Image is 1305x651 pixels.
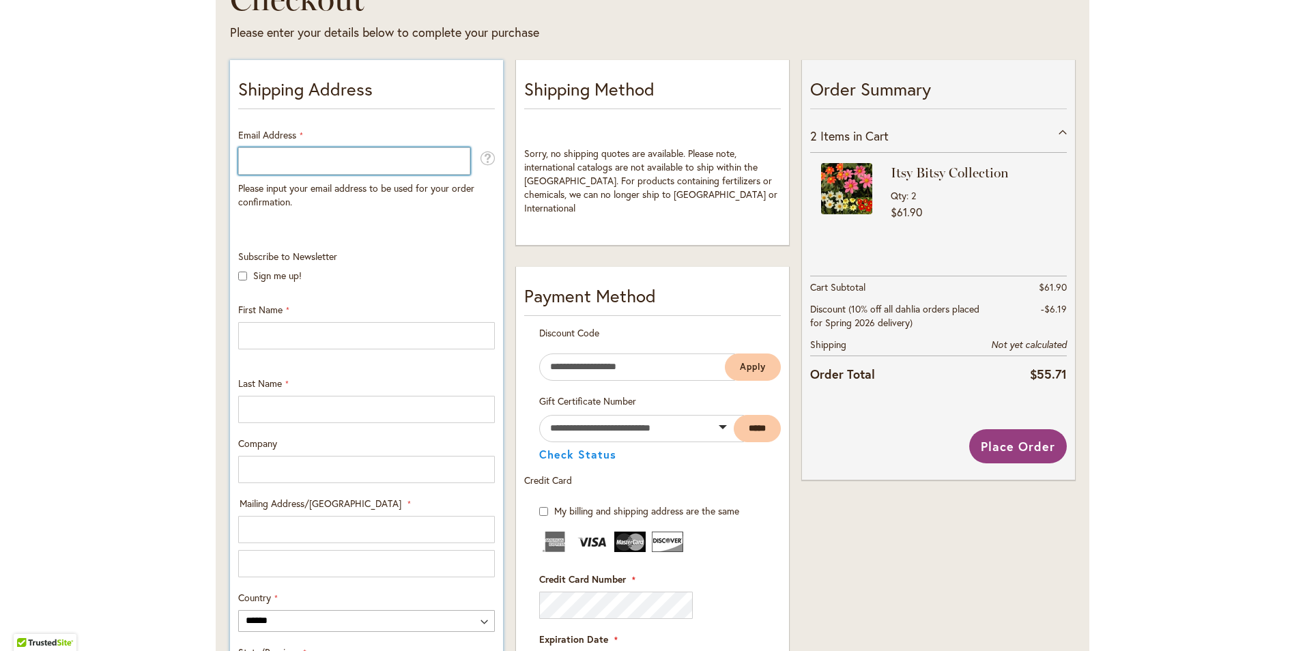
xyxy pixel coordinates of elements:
th: Cart Subtotal [810,276,981,298]
span: Company [238,437,277,450]
span: Credit Card [524,474,572,487]
span: Discount Code [539,326,599,339]
button: Place Order [969,429,1067,463]
span: Qty [891,189,906,202]
span: Apply [740,361,766,373]
span: Discount (10% off all dahlia orders placed for Spring 2026 delivery) [810,302,979,329]
span: My billing and shipping address are the same [554,504,739,517]
span: Expiration Date [539,633,608,646]
span: Last Name [238,377,282,390]
span: 2 [810,128,817,144]
img: Discover [652,532,683,552]
span: $61.90 [1039,280,1067,293]
span: First Name [238,303,283,316]
button: Apply [725,353,781,381]
span: Place Order [981,438,1055,454]
span: Subscribe to Newsletter [238,250,337,263]
span: -$6.19 [1041,302,1067,315]
span: Email Address [238,128,296,141]
span: Mailing Address/[GEOGRAPHIC_DATA] [240,497,401,510]
img: Visa [577,532,608,552]
button: Check Status [539,449,616,460]
label: Sign me up! [253,269,302,282]
span: 2 [911,189,916,202]
p: Order Summary [810,76,1067,109]
strong: Order Total [810,364,875,384]
img: American Express [539,532,571,552]
p: Shipping Address [238,76,495,109]
span: $61.90 [891,205,922,219]
span: Sorry, no shipping quotes are available. Please note, international catalogs are not available to... [524,147,777,214]
img: Itsy Bitsy Collection [821,163,872,214]
img: MasterCard [614,532,646,552]
span: Credit Card Number [539,573,626,585]
span: Gift Certificate Number [539,394,636,407]
div: Please enter your details below to complete your purchase [230,24,830,42]
iframe: Launch Accessibility Center [10,603,48,641]
strong: Itsy Bitsy Collection [891,163,1053,182]
p: Shipping Method [524,76,781,109]
span: Not yet calculated [991,338,1067,351]
span: Items in Cart [820,128,889,144]
span: Country [238,591,271,604]
div: Payment Method [524,283,781,316]
span: Shipping [810,338,846,351]
span: Please input your email address to be used for your order confirmation. [238,182,474,208]
span: $55.71 [1030,366,1067,382]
